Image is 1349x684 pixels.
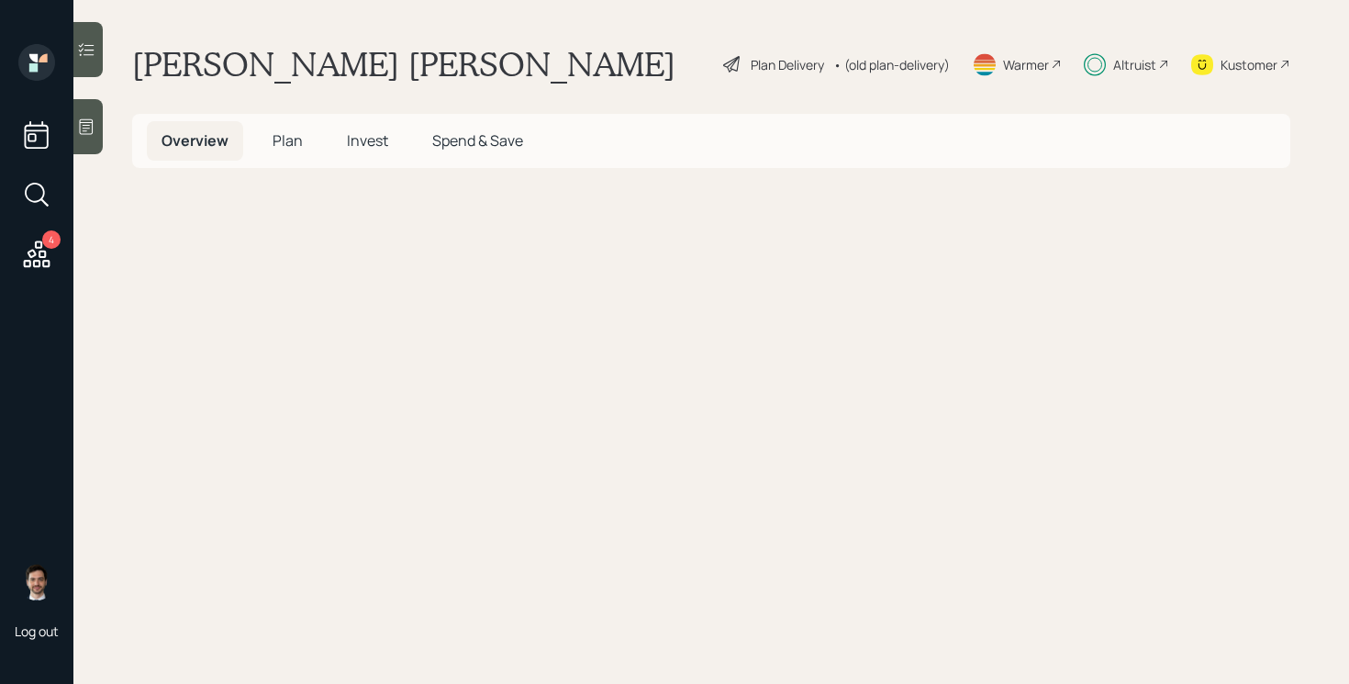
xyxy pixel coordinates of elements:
span: Spend & Save [432,130,523,151]
div: Altruist [1113,55,1156,74]
div: 4 [42,230,61,249]
h1: [PERSON_NAME] [PERSON_NAME] [132,44,675,84]
div: • (old plan-delivery) [833,55,950,74]
div: Plan Delivery [751,55,824,74]
div: Log out [15,622,59,640]
div: Warmer [1003,55,1049,74]
img: jonah-coleman-headshot.png [18,564,55,600]
span: Plan [273,130,303,151]
span: Overview [162,130,229,151]
span: Invest [347,130,388,151]
div: Kustomer [1221,55,1277,74]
